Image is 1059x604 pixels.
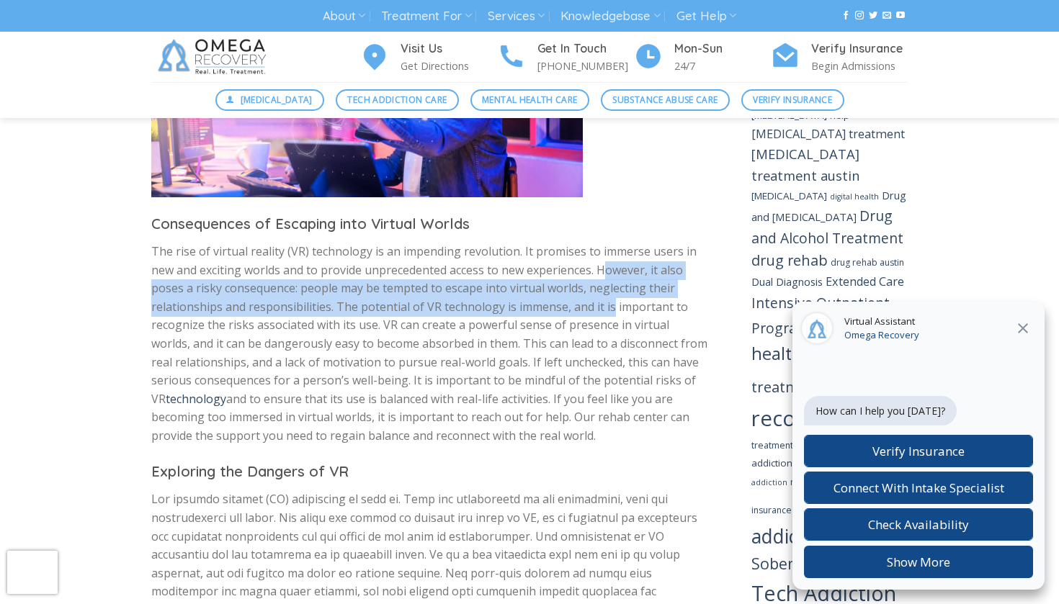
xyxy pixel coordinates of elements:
[841,11,850,21] a: Follow on Facebook
[896,11,905,21] a: Follow on YouTube
[151,460,708,483] h3: Exploring the Dangers of VR
[601,89,730,111] a: Substance Abuse Care
[674,40,771,58] h4: Mon-Sun
[753,93,832,107] span: Verify Insurance
[751,145,860,184] a: depression treatment austin (11 items)
[151,212,708,235] h3: Consequences of Escaping into Virtual Worlds
[826,274,904,289] a: Extended Care (8 items)
[215,89,325,111] a: [MEDICAL_DATA]
[751,476,868,516] a: rehabs that accept insurance (4 items)
[882,11,891,21] a: Send us an email
[751,370,893,433] a: omega recovery (58 items)
[751,189,827,202] a: digital detox (5 items)
[381,3,471,30] a: Treatment For
[401,40,497,58] h4: Visit Us
[241,93,313,107] span: [MEDICAL_DATA]
[771,40,908,75] a: Verify Insurance Begin Admissions
[166,391,226,407] a: technology
[751,344,901,397] a: mental health treatment (15 items)
[482,93,577,107] span: Mental Health Care
[674,58,771,74] p: 24/7
[7,551,58,594] iframe: reCAPTCHA
[488,3,545,30] a: Services
[811,58,908,74] p: Begin Admissions
[751,251,828,270] a: drug rehab (14 items)
[830,191,879,202] a: digital health (3 items)
[751,293,890,338] a: Intensive Outpatient Program (13 items)
[751,553,894,574] a: Sober Living Austin (18 items)
[560,3,660,30] a: Knowledgebase
[470,89,589,111] a: Mental Health Care
[537,40,634,58] h4: Get In Touch
[401,58,497,74] p: Get Directions
[855,11,864,21] a: Follow on Instagram
[336,89,459,111] a: Tech Addiction Care
[537,58,634,74] p: [PHONE_NUMBER]
[751,274,823,289] a: Dual Diagnosis (6 items)
[347,93,447,107] span: Tech Addiction Care
[751,417,884,451] a: outpatient treatment (4 items)
[751,493,852,549] a: screen addiction (38 items)
[151,32,277,82] img: Omega Recovery
[612,93,718,107] span: Substance Abuse Care
[151,243,708,446] p: The rise of virtual reality (VR) technology is an impending revolution. It promises to immerse us...
[811,40,908,58] h4: Verify Insurance
[497,40,634,75] a: Get In Touch [PHONE_NUMBER]
[360,40,497,75] a: Visit Us Get Directions
[751,126,905,142] a: depression treatment (8 items)
[676,3,736,30] a: Get Help
[831,256,904,269] a: drug rehab austin (4 items)
[869,11,877,21] a: Follow on Twitter
[741,89,844,111] a: Verify Insurance
[323,3,365,30] a: About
